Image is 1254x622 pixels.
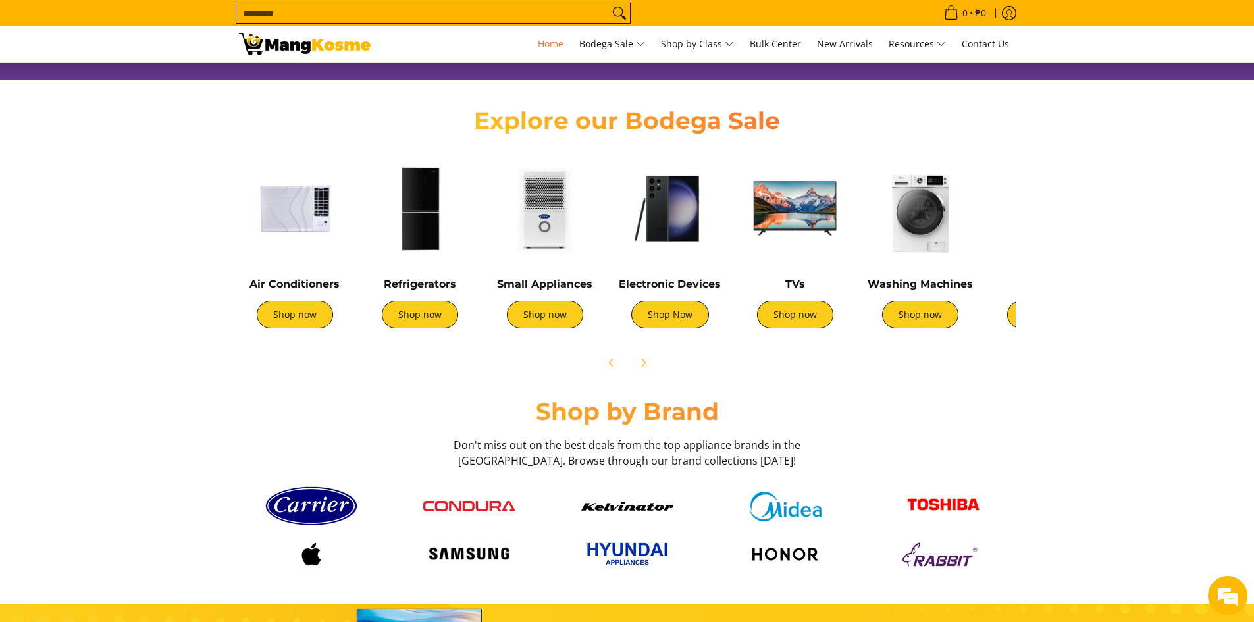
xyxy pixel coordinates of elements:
a: Air Conditioners [249,278,340,290]
a: Electronic Devices [619,278,721,290]
a: Midea logo 405e5d5e af7e 429b b899 c48f4df307b6 [713,492,858,521]
img: Logo samsung wordmark [423,542,515,567]
a: Bulk Center [743,26,808,62]
a: Refrigerators [384,278,456,290]
a: Carrier logo 1 98356 9b90b2e1 0bd1 49ad 9aa2 9ddb2e94a36b [239,482,384,531]
a: Kelvinator button 9a26f67e caed 448c 806d e01e406ddbdc [555,502,700,511]
a: Shop now [882,301,958,328]
a: Home [531,26,570,62]
img: Air Conditioners [239,153,351,265]
a: Logo samsung wordmark [397,542,542,567]
a: Washing Machines [868,278,973,290]
img: Kelvinator button 9a26f67e caed 448c 806d e01e406ddbdc [581,502,673,511]
a: Toshiba logo [871,488,1016,525]
img: Midea logo 405e5d5e af7e 429b b899 c48f4df307b6 [739,492,831,521]
a: Shop now [507,301,583,328]
a: TVs [785,278,805,290]
a: Shop now [757,301,833,328]
a: Shop now [1007,301,1084,328]
a: Shop by Class [654,26,741,62]
button: Search [609,3,630,23]
button: Next [629,348,658,377]
span: Bodega Sale [579,36,645,53]
img: Electronic Devices [614,153,726,265]
a: Logo apple [239,538,384,571]
img: Logo honor [739,538,831,571]
nav: Main Menu [384,26,1016,62]
h2: Shop by Brand [239,397,1016,427]
img: Logo apple [265,538,357,571]
a: Shop Now [631,301,709,328]
img: Toshiba logo [897,488,989,525]
img: Condura logo red [423,501,515,511]
img: TVs [739,153,851,265]
img: Refrigerators [364,153,476,265]
span: New Arrivals [817,38,873,50]
a: Small Appliances [497,278,592,290]
a: Shop now [257,301,333,328]
img: Small Appliances [489,153,601,265]
a: Logo honor [713,538,858,571]
a: New Arrivals [810,26,879,62]
a: Shop now [382,301,458,328]
span: 0 [960,9,970,18]
img: Hyundai 2 [581,537,673,571]
button: Previous [597,348,626,377]
span: Bulk Center [750,38,801,50]
a: Condura logo red [397,501,542,511]
img: Cookers [989,153,1101,265]
span: Shop by Class [661,36,734,53]
span: • [940,6,990,20]
span: Contact Us [962,38,1009,50]
a: Hyundai 2 [555,537,700,571]
h3: Don't miss out on the best deals from the top appliance brands in the [GEOGRAPHIC_DATA]. Browse t... [450,437,805,469]
img: Carrier logo 1 98356 9b90b2e1 0bd1 49ad 9aa2 9ddb2e94a36b [265,482,357,531]
a: Bodega Sale [573,26,652,62]
a: Resources [882,26,953,62]
img: Washing Machines [864,153,976,265]
span: Home [538,38,563,50]
a: Logo rabbit [871,538,1016,571]
img: Mang Kosme: Your Home Appliances Warehouse Sale Partner! [239,33,371,55]
span: Resources [889,36,946,53]
span: ₱0 [973,9,988,18]
img: Logo rabbit [897,538,989,571]
h2: Explore our Bodega Sale [436,106,818,136]
a: Contact Us [955,26,1016,62]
